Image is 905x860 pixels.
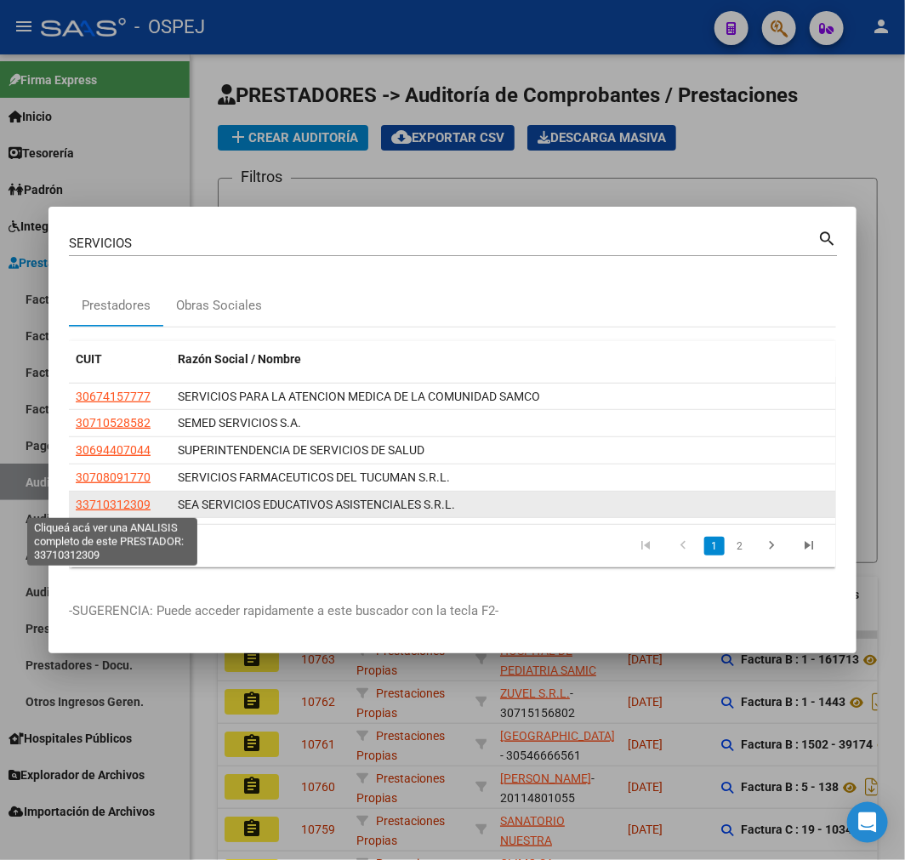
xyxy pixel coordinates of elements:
[178,468,829,487] div: SERVICIOS FARMACEUTICOS DEL TUCUMAN S.R.L.
[171,341,836,378] datatable-header-cell: Razón Social / Nombre
[176,296,262,316] div: Obras Sociales
[69,341,171,378] datatable-header-cell: CUIT
[76,498,151,511] span: 33710312309
[82,296,151,316] div: Prestadores
[178,441,829,460] div: SUPERINTENDENCIA DE SERVICIOS DE SALUD
[817,227,837,248] mat-icon: search
[755,537,788,555] a: go to next page
[76,470,151,484] span: 30708091770
[727,532,753,561] li: page 2
[847,802,888,843] div: Open Intercom Messenger
[178,413,829,433] div: SEMED SERVICIOS S.A.
[69,601,836,621] p: -SUGERENCIA: Puede acceder rapidamente a este buscador con la tecla F2-
[76,443,151,457] span: 30694407044
[178,495,829,515] div: SEA SERVICIOS EDUCATIVOS ASISTENCIALES S.R.L.
[178,387,829,407] div: SERVICIOS PARA LA ATENCION MEDICA DE LA COMUNIDAD SAMCO
[178,352,301,366] span: Razón Social / Nombre
[76,390,151,403] span: 30674157777
[730,537,750,555] a: 2
[76,416,151,430] span: 30710528582
[76,352,102,366] span: CUIT
[704,537,725,555] a: 1
[793,537,825,555] a: go to last page
[69,525,219,567] div: 6 total
[702,532,727,561] li: page 1
[629,537,662,555] a: go to first page
[667,537,699,555] a: go to previous page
